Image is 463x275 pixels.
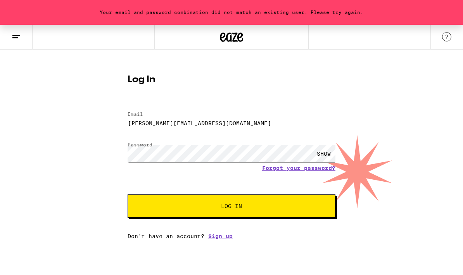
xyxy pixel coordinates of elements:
button: Log In [128,194,335,218]
div: SHOW [312,145,335,162]
div: Don't have an account? [128,233,335,239]
label: Password [128,142,152,147]
a: Sign up [208,233,233,239]
a: Forgot your password? [262,165,335,171]
label: Email [128,112,143,117]
span: Log In [221,203,242,209]
input: Email [128,114,335,132]
h1: Log In [128,75,335,84]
